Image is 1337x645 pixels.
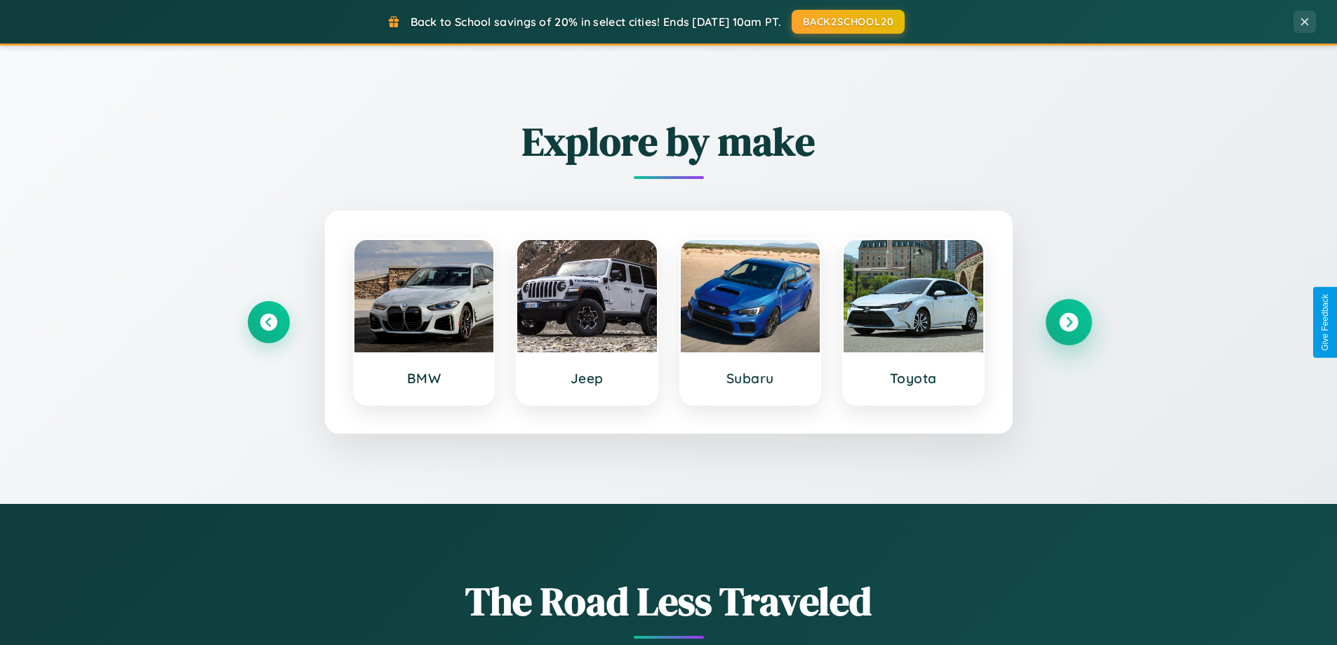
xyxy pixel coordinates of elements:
[248,114,1090,168] h2: Explore by make
[695,370,806,387] h3: Subaru
[1320,294,1330,351] div: Give Feedback
[248,574,1090,628] h1: The Road Less Traveled
[368,370,480,387] h3: BMW
[858,370,969,387] h3: Toyota
[411,15,781,29] span: Back to School savings of 20% in select cities! Ends [DATE] 10am PT.
[531,370,643,387] h3: Jeep
[792,10,905,34] button: BACK2SCHOOL20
